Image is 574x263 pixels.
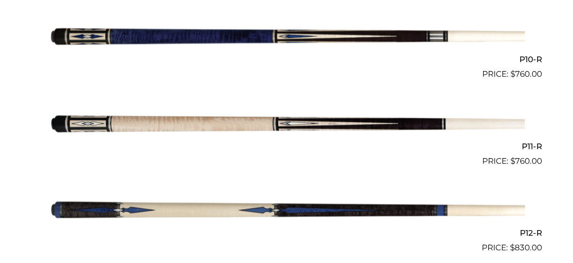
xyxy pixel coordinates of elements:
a: P11-R $760.00 [32,84,542,167]
span: $ [510,243,515,252]
img: P11-R [49,84,525,163]
bdi: 830.00 [510,243,542,252]
a: P12-R $830.00 [32,171,542,254]
span: $ [511,69,516,79]
img: P12-R [49,171,525,250]
h2: P11-R [32,137,542,155]
bdi: 760.00 [511,69,542,79]
h2: P12-R [32,224,542,242]
h2: P10-R [32,51,542,68]
span: $ [511,156,516,166]
bdi: 760.00 [511,156,542,166]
